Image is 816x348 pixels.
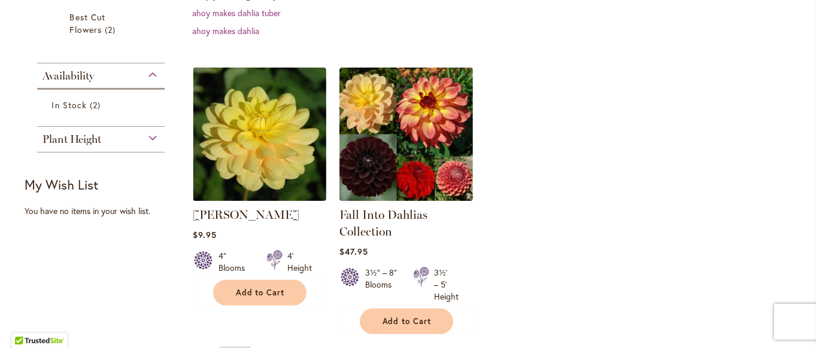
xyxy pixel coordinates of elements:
a: AHOY MATEY [193,192,326,203]
span: $47.95 [339,246,368,257]
span: 2 [90,99,104,111]
span: In Stock [52,99,87,111]
div: 4" Blooms [219,250,252,274]
a: Fall Into Dahlias Collection [339,192,473,203]
button: Add to Cart [213,280,307,306]
a: Fall Into Dahlias Collection [339,207,427,239]
div: 3½" – 8" Blooms [365,267,399,303]
span: $9.95 [193,229,217,240]
img: Fall Into Dahlias Collection [339,68,473,201]
span: Plant Height [43,133,102,146]
a: In Stock 2 [52,99,153,111]
a: ahoy makes dahlia tuber [192,7,281,19]
span: Add to Cart [236,288,285,298]
img: AHOY MATEY [193,68,326,201]
span: Best Cut Flowers [70,11,105,35]
a: Best Cut Flowers [70,11,135,36]
div: 3½' – 5' Height [434,267,459,303]
button: Add to Cart [360,309,453,334]
span: 2 [105,23,119,36]
strong: My Wish List [25,176,99,193]
span: Availability [43,69,95,83]
iframe: Launch Accessibility Center [9,306,43,339]
div: You have no items in your wish list. [25,205,185,217]
a: [PERSON_NAME] [193,207,299,222]
div: 4' Height [287,250,312,274]
span: Add to Cart [383,316,432,326]
a: ahoy makes dahlia [192,25,259,36]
